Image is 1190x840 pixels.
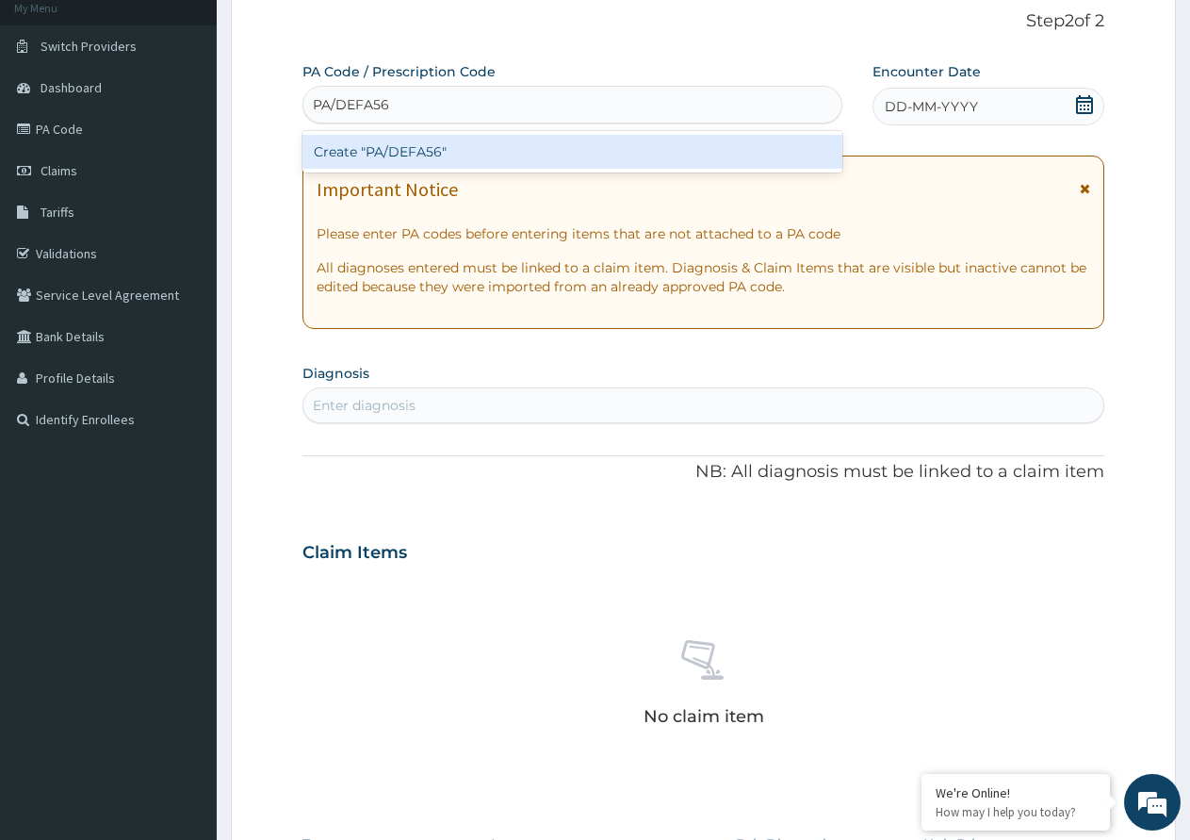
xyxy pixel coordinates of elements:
span: Claims [41,162,77,179]
p: No claim item [644,707,764,726]
img: d_794563401_company_1708531726252_794563401 [35,94,76,141]
label: Diagnosis [302,364,369,383]
span: DD-MM-YYYY [885,97,978,116]
label: PA Code / Prescription Code [302,62,496,81]
span: Tariffs [41,204,74,221]
label: Encounter Date [872,62,981,81]
p: How may I help you today? [936,804,1096,820]
p: Please enter PA codes before entering items that are not attached to a PA code [317,224,1090,243]
h1: Important Notice [317,179,458,200]
div: We're Online! [936,784,1096,801]
p: NB: All diagnosis must be linked to a claim item [302,460,1104,485]
p: All diagnoses entered must be linked to a claim item. Diagnosis & Claim Items that are visible bu... [317,258,1090,296]
span: We're online! [109,238,260,428]
textarea: Type your message and hit 'Enter' [9,515,359,581]
div: Minimize live chat window [309,9,354,55]
div: Chat with us now [98,106,317,130]
div: Create "PA/DEFA56" [302,135,842,169]
p: Step 2 of 2 [302,11,1104,32]
div: Enter diagnosis [313,396,416,415]
span: Switch Providers [41,38,137,55]
span: Dashboard [41,79,102,96]
h3: Claim Items [302,543,407,564]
